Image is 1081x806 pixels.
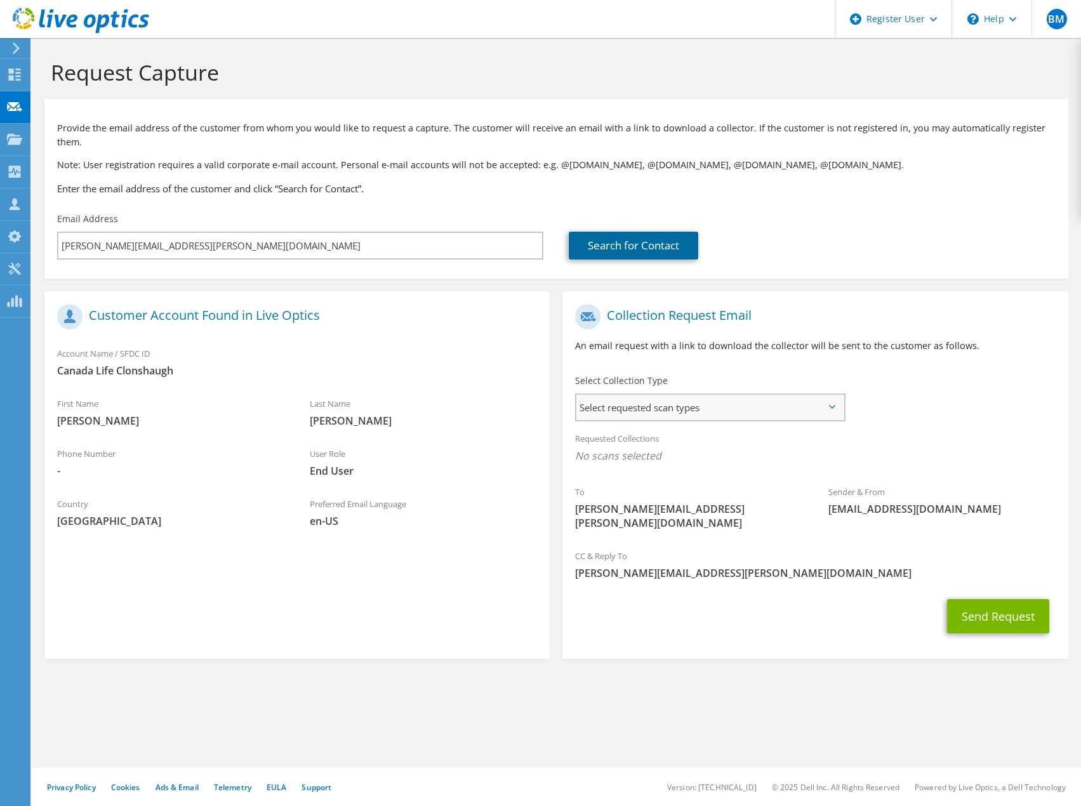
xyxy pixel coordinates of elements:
p: Provide the email address of the customer from whom you would like to request a capture. The cust... [57,121,1056,149]
span: en-US [310,514,537,528]
span: [EMAIL_ADDRESS][DOMAIN_NAME] [828,502,1056,516]
div: First Name [44,390,297,434]
a: Support [302,782,331,793]
p: Note: User registration requires a valid corporate e-mail account. Personal e-mail accounts will ... [57,158,1056,172]
a: EULA [267,782,286,793]
li: Powered by Live Optics, a Dell Technology [915,782,1066,793]
h1: Collection Request Email [575,304,1049,329]
span: End User [310,464,537,478]
span: [GEOGRAPHIC_DATA] [57,514,284,528]
div: CC & Reply To [562,543,1068,586]
div: Requested Collections [562,425,1068,472]
div: Account Name / SFDC ID [44,340,550,384]
div: Preferred Email Language [297,491,550,534]
svg: \n [967,13,979,25]
a: Cookies [111,782,140,793]
p: An email request with a link to download the collector will be sent to the customer as follows. [575,339,1055,353]
a: Telemetry [214,782,251,793]
span: Select requested scan types [576,395,843,420]
h1: Request Capture [51,59,1056,86]
span: Canada Life Clonshaugh [57,364,537,378]
h3: Enter the email address of the customer and click “Search for Contact”. [57,182,1056,195]
div: User Role [297,440,550,484]
span: BM [1047,9,1067,29]
div: Phone Number [44,440,297,484]
button: Send Request [947,599,1049,633]
span: No scans selected [575,449,1055,463]
span: - [57,464,284,478]
label: Email Address [57,213,118,225]
span: [PERSON_NAME][EMAIL_ADDRESS][PERSON_NAME][DOMAIN_NAME] [575,566,1055,580]
div: To [562,479,815,536]
div: Last Name [297,390,550,434]
span: [PERSON_NAME] [310,414,537,428]
a: Ads & Email [156,782,199,793]
span: [PERSON_NAME] [57,414,284,428]
h1: Customer Account Found in Live Optics [57,304,531,329]
div: Sender & From [816,479,1068,522]
li: © 2025 Dell Inc. All Rights Reserved [772,782,899,793]
li: Version: [TECHNICAL_ID] [667,782,757,793]
a: Search for Contact [569,232,698,260]
div: Country [44,491,297,534]
a: Privacy Policy [47,782,96,793]
span: [PERSON_NAME][EMAIL_ADDRESS][PERSON_NAME][DOMAIN_NAME] [575,502,802,530]
label: Select Collection Type [575,374,668,387]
